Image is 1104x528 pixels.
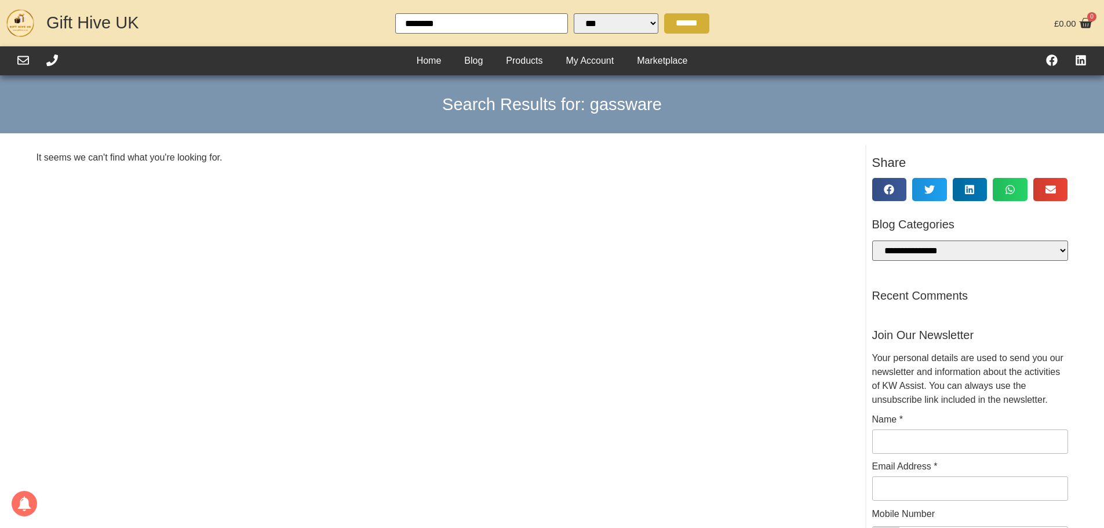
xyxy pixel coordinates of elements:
h5: Join Our Newsletter [872,328,1068,342]
a: Email Us [17,54,29,66]
a: Visit our Facebook Page [1046,54,1058,66]
div: Share on email [1033,178,1068,201]
div: Share on twitter [912,178,947,201]
div: Share on facebook [872,178,907,201]
span: 0 [1087,12,1096,21]
a: Marketplace [625,52,699,70]
a: Call Us [46,54,58,66]
img: GHUK-Site-Icon-2024-2 [6,9,35,38]
label: Mobile Number [872,509,935,519]
div: It seems we can't find what you're looking for. [37,151,227,165]
a: Find Us On LinkedIn [1075,54,1087,66]
div: Share on whatsapp [993,178,1028,201]
p: Email Address * [872,460,1068,501]
nav: Header Menu [405,52,699,70]
h5: Recent Comments [872,289,1068,303]
a: Blog [453,52,494,70]
div: Call Us [46,54,58,68]
div: Share on linkedin [953,178,988,201]
a: My Account [555,52,626,70]
p: Name * [872,413,1068,454]
a: Products [494,52,554,70]
h2: Share [872,156,1068,169]
p: Your personal details are used to send you our newsletter and information about the activities of... [872,351,1068,407]
bdi: 0.00 [1054,19,1076,28]
a: Gift Hive UK [46,13,139,32]
a: Home [405,52,453,70]
a: £0.00 0 [1051,13,1095,33]
h5: Blog Categories [872,217,1068,231]
span: £ [1054,19,1059,28]
h1: Search Results for: gassware [6,96,1098,113]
